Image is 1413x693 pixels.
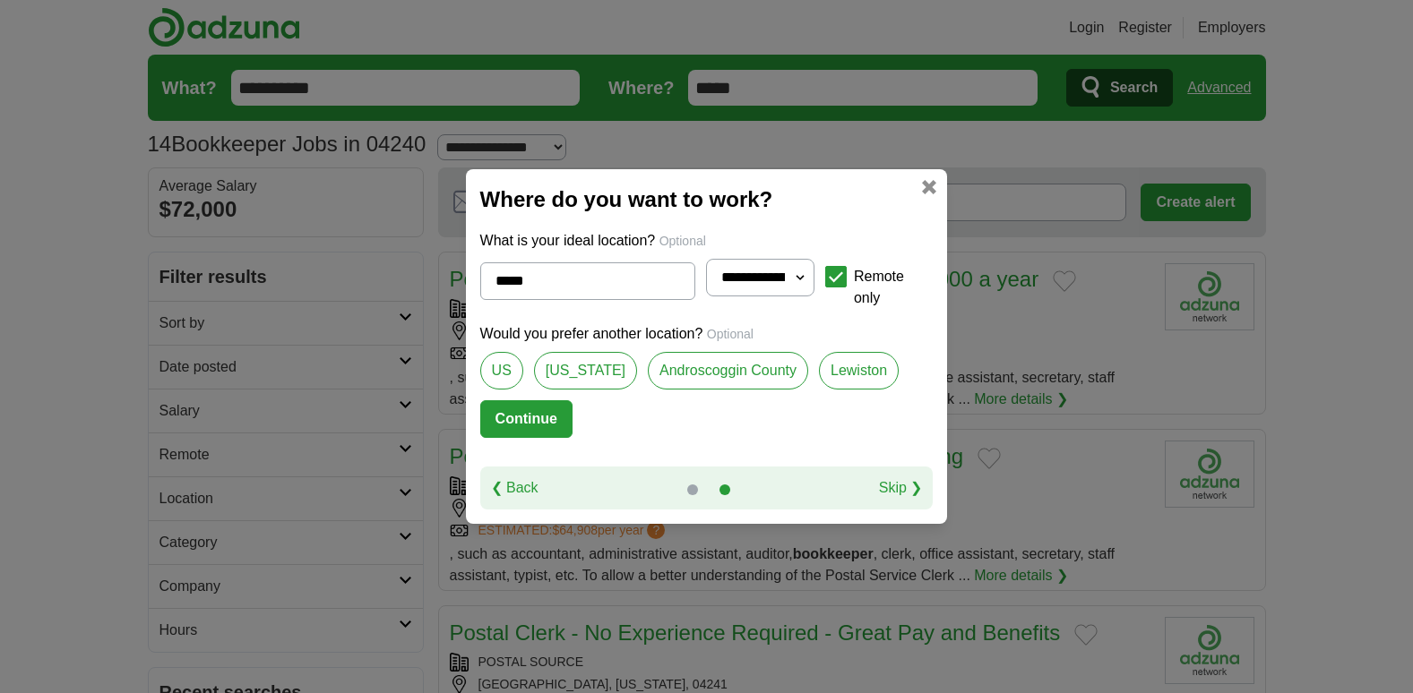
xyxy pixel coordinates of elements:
label: Remote only [854,266,933,309]
span: Optional [659,234,706,248]
a: ❮ Back [491,477,538,499]
h2: Where do you want to work? [480,184,934,216]
button: Continue [480,400,573,438]
a: [US_STATE] [534,352,637,389]
a: Androscoggin County [648,352,808,389]
a: US [480,352,523,389]
a: Lewiston [819,352,899,389]
p: Would you prefer another location? [480,323,934,345]
p: What is your ideal location? [480,230,934,252]
a: Skip ❯ [879,477,923,499]
span: Optional [707,327,754,341]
